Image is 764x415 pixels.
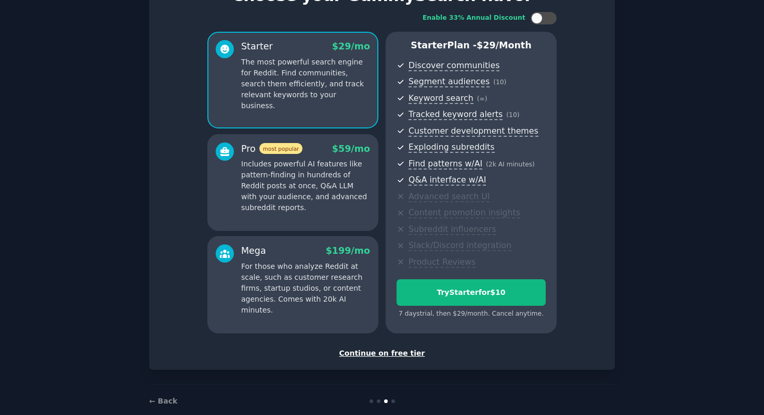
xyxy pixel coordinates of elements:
span: ( 10 ) [493,79,506,86]
a: ← Back [149,397,177,405]
span: Product Reviews [409,257,476,268]
span: Content promotion insights [409,207,520,218]
p: For those who analyze Reddit at scale, such as customer research firms, startup studios, or conte... [241,261,370,316]
p: Includes powerful AI features like pattern-finding in hundreds of Reddit posts at once, Q&A LLM w... [241,159,370,213]
div: Try Starter for $10 [397,287,545,298]
span: Advanced search UI [409,191,490,202]
span: Discover communities [409,60,499,71]
span: Subreddit influencers [409,224,496,235]
span: ( 10 ) [506,111,519,119]
span: Segment audiences [409,76,490,87]
div: Starter [241,40,273,53]
span: $ 59 /mo [332,144,370,154]
span: most popular [259,143,303,154]
span: $ 29 /month [477,40,532,50]
span: $ 199 /mo [326,245,370,256]
span: Slack/Discord integration [409,240,511,251]
div: Mega [241,244,266,257]
div: Enable 33% Annual Discount [423,14,525,23]
button: TryStarterfor$10 [397,279,546,306]
p: The most powerful search engine for Reddit. Find communities, search them efficiently, and track ... [241,57,370,111]
span: Keyword search [409,93,473,104]
span: Tracked keyword alerts [409,109,503,120]
span: Q&A interface w/AI [409,175,486,186]
span: ( ∞ ) [477,95,488,102]
span: Find patterns w/AI [409,159,482,170]
div: 7 days trial, then $ 29 /month . Cancel anytime. [397,309,546,319]
span: Exploding subreddits [409,142,494,153]
p: Starter Plan - [397,39,546,52]
span: Customer development themes [409,126,538,137]
span: ( 2k AI minutes ) [486,161,535,168]
div: Continue on free tier [160,348,604,359]
span: $ 29 /mo [332,41,370,51]
div: Pro [241,142,302,155]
